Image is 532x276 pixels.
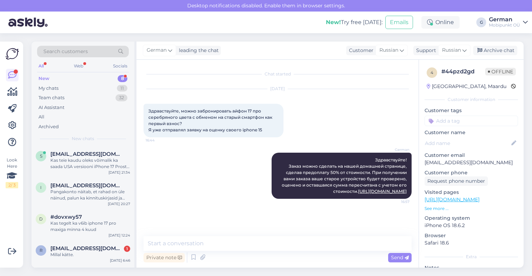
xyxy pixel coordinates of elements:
div: All [37,61,45,71]
span: d [39,216,43,221]
span: Russian [442,46,461,54]
div: Customer information [425,96,518,103]
div: 8 [118,75,127,82]
div: Web [72,61,85,71]
div: Chat started [143,71,412,77]
span: Search customers [43,48,88,55]
div: Online [421,16,460,29]
div: Private note [143,253,185,262]
span: s [40,153,42,159]
input: Add name [425,139,510,147]
div: Customer [346,47,373,54]
div: All [38,114,44,121]
div: My chats [38,85,58,92]
div: 1 [124,246,130,252]
p: Customer phone [425,169,518,176]
span: Send [391,254,409,261]
b: New! [326,19,341,26]
button: Emails [385,16,413,29]
p: [EMAIL_ADDRESS][DOMAIN_NAME] [425,159,518,166]
span: German [383,147,409,152]
div: Socials [112,61,129,71]
div: 11 [117,85,127,92]
p: Notes [425,264,518,271]
p: Customer name [425,129,518,136]
span: 4 [430,70,433,75]
a: [URL][DOMAIN_NAME] [358,189,407,194]
div: 32 [115,94,127,101]
span: Здравствуйте, можно забронировать айфон 17 про серебряного цвета с обменом на старый смартфон как... [148,108,273,132]
div: New [38,75,49,82]
div: # 44pzd2gd [441,67,485,76]
p: See more ... [425,205,518,212]
div: Look Here [6,157,18,188]
p: Customer email [425,152,518,159]
p: Visited pages [425,189,518,196]
div: Mobipunkt OÜ [489,22,520,28]
p: Customer tags [425,107,518,114]
div: AI Assistant [38,104,64,111]
div: [DATE] 21:34 [108,170,130,175]
div: Request phone number [425,176,488,186]
div: Archived [38,123,59,130]
div: [DATE] 12:24 [108,233,130,238]
div: Extra [425,254,518,260]
div: Archive chat [473,46,517,55]
span: R [40,248,43,253]
input: Add a tag [425,116,518,126]
p: iPhone OS 18.6.2 [425,222,518,229]
div: Millal kätte. [50,252,130,258]
div: leading the chat [176,47,219,54]
div: [DATE] 20:27 [108,201,130,206]
p: Browser [425,232,518,239]
div: [DATE] 6:46 [110,258,130,263]
div: German [489,17,520,22]
span: #dovxwy57 [50,214,82,220]
div: [DATE] [143,86,412,92]
div: G [476,17,486,27]
img: Askly Logo [6,47,19,60]
span: i [40,185,42,190]
a: [URL][DOMAIN_NAME] [425,196,479,203]
span: New chats [72,136,94,142]
p: Safari 18.6 [425,239,518,247]
div: Kas teie kaudu oleks võimalik ka saada USA versiooni iPhone 17 Prost? Küsin, kuna USA mudelil on ... [50,157,130,170]
span: 16:57 [383,199,409,204]
div: [GEOGRAPHIC_DATA], Maardu [427,83,506,90]
span: Offline [485,68,516,75]
div: 2 / 3 [6,182,18,188]
div: Support [413,47,436,54]
div: Try free [DATE]: [326,18,383,27]
span: German [147,46,167,54]
span: Russian [379,46,398,54]
span: i.migur@gmail.com [50,182,123,189]
div: Kas tegelt ka v6ib iphone 17 pro maxiga minna 4 kuud [50,220,130,233]
a: GermanMobipunkt OÜ [489,17,528,28]
div: Pangakonto näitab, et rahad on üle näinud, palun ka kinnituskirjasid ja [PERSON_NAME] [50,189,130,201]
span: Rekka1juht@gmail.com [50,245,123,252]
p: Operating system [425,215,518,222]
span: sluide@gmail.com [50,151,123,157]
div: Team chats [38,94,64,101]
span: 16:44 [146,138,172,143]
